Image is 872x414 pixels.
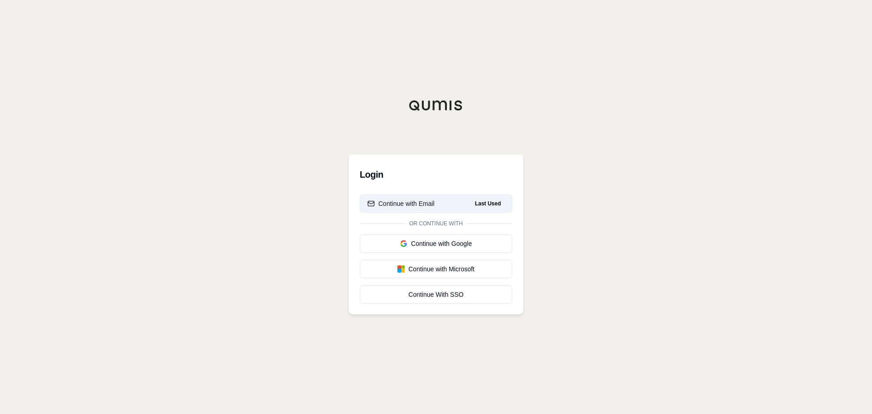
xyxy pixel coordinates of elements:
div: Continue With SSO [367,290,505,299]
div: Continue with Email [367,199,435,208]
button: Continue with Google [360,234,512,253]
img: Qumis [409,100,463,111]
a: Continue With SSO [360,285,512,304]
span: Or continue with [406,220,466,227]
h3: Login [360,165,512,184]
div: Continue with Microsoft [367,264,505,274]
div: Continue with Google [367,239,505,248]
button: Continue with Microsoft [360,260,512,278]
span: Last Used [471,198,505,209]
button: Continue with EmailLast Used [360,195,512,213]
